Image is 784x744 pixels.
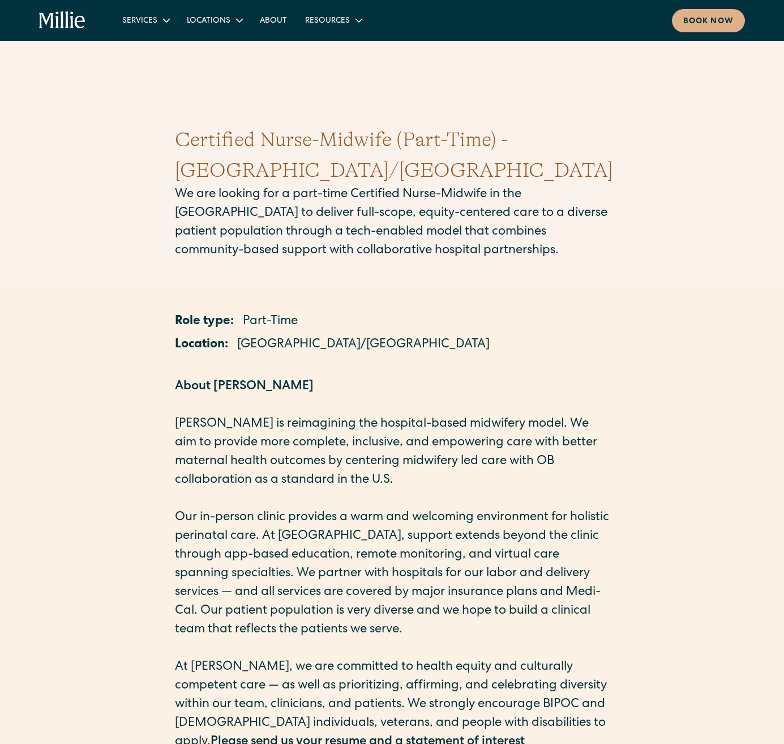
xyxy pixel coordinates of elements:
[237,336,490,355] p: [GEOGRAPHIC_DATA]/[GEOGRAPHIC_DATA]
[175,186,610,261] p: We are looking for a part-time Certified Nurse-Midwife in the [GEOGRAPHIC_DATA] to deliver full-s...
[122,15,157,27] div: Services
[175,381,314,393] strong: About [PERSON_NAME]
[175,509,610,640] p: Our in-person clinic provides a warm and welcoming environment for holistic perinatal care. At [G...
[683,16,734,28] div: Book now
[175,359,610,378] p: ‍
[243,313,298,331] p: Part-Time
[175,415,610,490] p: [PERSON_NAME] is reimagining the hospital-based midwifery model. We aim to provide more complete,...
[175,125,610,186] h1: Certified Nurse-Midwife (Part-Time) - [GEOGRAPHIC_DATA]/[GEOGRAPHIC_DATA]
[113,11,178,29] div: Services
[175,490,610,509] p: ‍
[175,640,610,658] p: ‍
[39,11,85,29] a: home
[175,397,610,415] p: ‍
[187,15,230,27] div: Locations
[175,313,234,331] p: Role type:
[305,15,350,27] div: Resources
[251,11,296,29] a: About
[178,11,251,29] div: Locations
[672,9,745,32] a: Book now
[175,336,228,355] p: Location:
[296,11,370,29] div: Resources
